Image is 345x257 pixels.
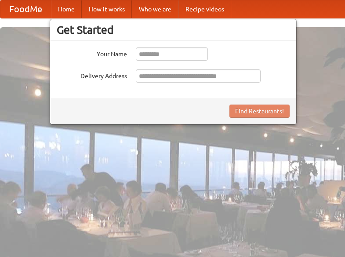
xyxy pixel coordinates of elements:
[57,69,127,80] label: Delivery Address
[57,47,127,58] label: Your Name
[57,23,290,36] h3: Get Started
[0,0,51,18] a: FoodMe
[178,0,231,18] a: Recipe videos
[229,105,290,118] button: Find Restaurants!
[51,0,82,18] a: Home
[82,0,132,18] a: How it works
[132,0,178,18] a: Who we are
